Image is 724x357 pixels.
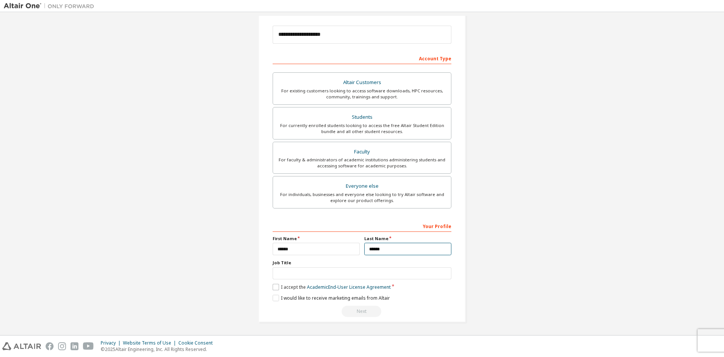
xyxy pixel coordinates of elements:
[278,123,446,135] div: For currently enrolled students looking to access the free Altair Student Edition bundle and all ...
[101,340,123,346] div: Privacy
[273,284,391,290] label: I accept the
[278,157,446,169] div: For faculty & administrators of academic institutions administering students and accessing softwa...
[307,284,391,290] a: Academic End-User License Agreement
[101,346,217,352] p: © 2025 Altair Engineering, Inc. All Rights Reserved.
[278,77,446,88] div: Altair Customers
[278,192,446,204] div: For individuals, businesses and everyone else looking to try Altair software and explore our prod...
[278,181,446,192] div: Everyone else
[46,342,54,350] img: facebook.svg
[123,340,178,346] div: Website Terms of Use
[273,295,390,301] label: I would like to receive marketing emails from Altair
[4,2,98,10] img: Altair One
[278,88,446,100] div: For existing customers looking to access software downloads, HPC resources, community, trainings ...
[71,342,78,350] img: linkedin.svg
[273,260,451,266] label: Job Title
[58,342,66,350] img: instagram.svg
[178,340,217,346] div: Cookie Consent
[273,52,451,64] div: Account Type
[83,342,94,350] img: youtube.svg
[273,220,451,232] div: Your Profile
[273,236,360,242] label: First Name
[278,147,446,157] div: Faculty
[278,112,446,123] div: Students
[273,306,451,317] div: Read and acccept EULA to continue
[2,342,41,350] img: altair_logo.svg
[364,236,451,242] label: Last Name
